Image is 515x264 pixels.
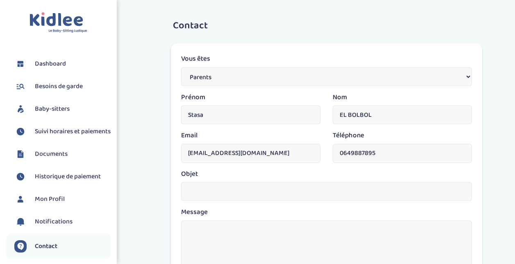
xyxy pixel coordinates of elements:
img: notification.svg [14,216,27,228]
label: Objet [181,169,198,180]
span: Notifications [35,217,73,227]
a: Suivi horaires et paiements [14,125,111,138]
label: Email [181,130,197,141]
img: logo.svg [29,12,87,33]
a: Mon Profil [14,193,111,205]
img: contact.svg [14,240,27,253]
span: Suivi horaires et paiements [35,127,111,137]
a: Contact [14,240,111,253]
a: Besoins de garde [14,80,111,93]
span: Mon Profil [35,194,65,204]
img: suivihoraire.svg [14,125,27,138]
label: Vous êtes [181,54,210,64]
span: Dashboard [35,59,66,69]
a: Historique de paiement [14,171,111,183]
a: Baby-sitters [14,103,111,115]
label: Téléphone [333,130,364,141]
span: Contact [35,241,57,251]
span: Historique de paiement [35,172,101,182]
img: babysitters.svg [14,103,27,115]
img: documents.svg [14,148,27,160]
img: dashboard.svg [14,58,27,70]
label: Message [181,207,208,218]
a: Documents [14,148,111,160]
img: besoin.svg [14,80,27,93]
span: Documents [35,149,68,159]
label: Prénom [181,92,205,103]
a: Notifications [14,216,111,228]
h3: Contact [173,20,488,31]
span: Besoins de garde [35,82,83,91]
img: suivihoraire.svg [14,171,27,183]
label: Nom [333,92,347,103]
span: Baby-sitters [35,104,70,114]
a: Dashboard [14,58,111,70]
img: profil.svg [14,193,27,205]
